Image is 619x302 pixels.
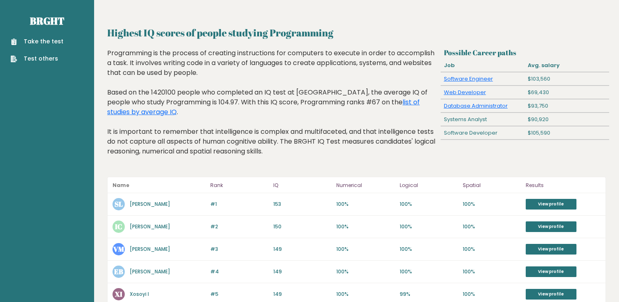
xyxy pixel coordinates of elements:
p: #1 [210,201,268,208]
p: 100% [336,291,394,298]
div: Avg. salary [525,59,609,72]
a: Software Engineer [444,75,493,83]
p: #5 [210,291,268,298]
a: [PERSON_NAME] [130,268,170,275]
p: 100% [463,291,521,298]
p: 149 [273,246,331,253]
div: Software Developer [441,126,525,140]
p: 149 [273,291,331,298]
a: list of studies by average IQ [107,97,420,117]
p: 100% [463,201,521,208]
div: Systems Analyst [441,113,525,126]
p: 100% [463,268,521,275]
div: $69,430 [525,86,609,99]
div: $90,920 [525,113,609,126]
a: Database Administrator [444,102,508,110]
p: Rank [210,180,268,190]
a: View profile [526,244,576,255]
a: Test others [11,54,63,63]
p: 100% [336,201,394,208]
a: Xosoyi I [130,291,149,297]
div: $103,560 [525,72,609,86]
div: Job [441,59,525,72]
a: View profile [526,199,576,210]
text: EB [114,267,123,276]
text: VM [113,244,124,254]
p: 99% [400,291,458,298]
text: IC [115,222,122,231]
p: 150 [273,223,331,230]
text: SL [115,199,123,209]
p: 100% [400,223,458,230]
a: Take the test [11,37,63,46]
div: Programming is the process of creating instructions for computers to execute in order to accompli... [107,48,438,169]
a: [PERSON_NAME] [130,201,170,207]
p: 100% [336,223,394,230]
div: $105,590 [525,126,609,140]
p: Numerical [336,180,394,190]
p: #3 [210,246,268,253]
a: [PERSON_NAME] [130,246,170,252]
p: 100% [400,201,458,208]
a: View profile [526,289,576,300]
p: #4 [210,268,268,275]
a: View profile [526,221,576,232]
div: $93,750 [525,99,609,113]
p: 153 [273,201,331,208]
p: Logical [400,180,458,190]
b: Name [113,182,129,189]
p: IQ [273,180,331,190]
h2: Highest IQ scores of people studying Programming [107,25,606,40]
a: [PERSON_NAME] [130,223,170,230]
p: 100% [336,246,394,253]
p: 100% [400,246,458,253]
p: 100% [463,246,521,253]
p: #2 [210,223,268,230]
h3: Possible Career paths [444,48,606,57]
text: XI [115,289,122,299]
a: Brght [30,14,64,27]
a: View profile [526,266,576,277]
a: Web Developer [444,88,486,96]
p: Results [526,180,601,190]
p: Spatial [463,180,521,190]
p: 100% [400,268,458,275]
p: 100% [463,223,521,230]
p: 100% [336,268,394,275]
p: 149 [273,268,331,275]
